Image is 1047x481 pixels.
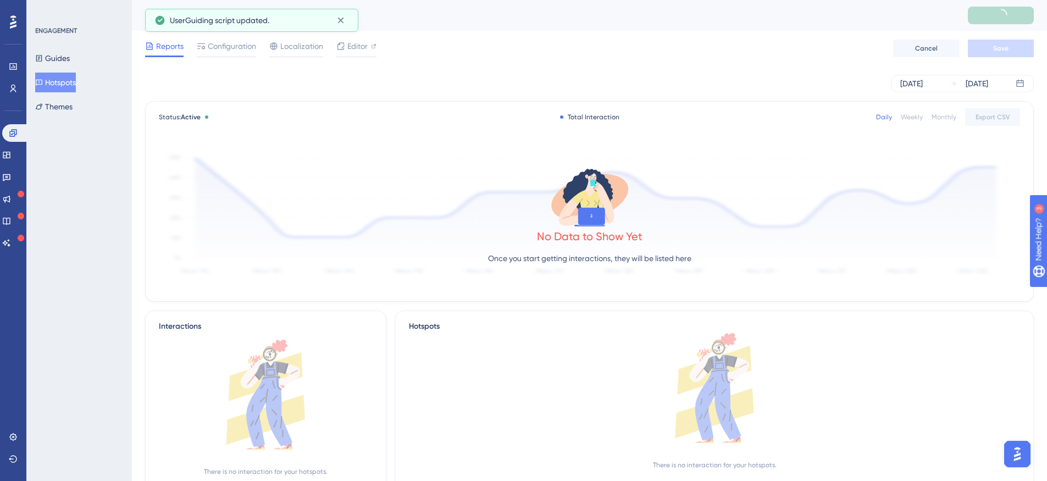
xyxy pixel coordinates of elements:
[159,320,201,333] div: Interactions
[35,48,70,68] button: Guides
[35,26,77,35] div: ENGAGEMENT
[170,14,269,27] span: UserGuiding script updated.
[156,40,184,53] span: Reports
[280,40,323,53] span: Localization
[976,113,1010,121] span: Export CSV
[537,229,642,244] div: No Data to Show Yet
[181,113,201,121] span: Active
[76,5,80,14] div: 3
[204,467,328,476] div: There is no interaction for your hotspots.
[653,461,777,469] div: There is no interaction for your hotspots.
[145,8,940,23] div: Exportação no Histórico
[968,40,1034,57] button: Save
[488,252,691,265] p: Once you start getting interactions, they will be listed here
[208,40,256,53] span: Configuration
[347,40,368,53] span: Editor
[409,320,1020,333] div: Hotspots
[26,3,69,16] span: Need Help?
[965,108,1020,126] button: Export CSV
[159,113,201,121] span: Status:
[560,113,619,121] div: Total Interaction
[35,73,76,92] button: Hotspots
[932,113,956,121] div: Monthly
[993,44,1009,53] span: Save
[35,97,73,117] button: Themes
[1001,438,1034,471] iframe: UserGuiding AI Assistant Launcher
[876,113,892,121] div: Daily
[966,77,988,90] div: [DATE]
[901,113,923,121] div: Weekly
[893,40,959,57] button: Cancel
[900,77,923,90] div: [DATE]
[915,44,938,53] span: Cancel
